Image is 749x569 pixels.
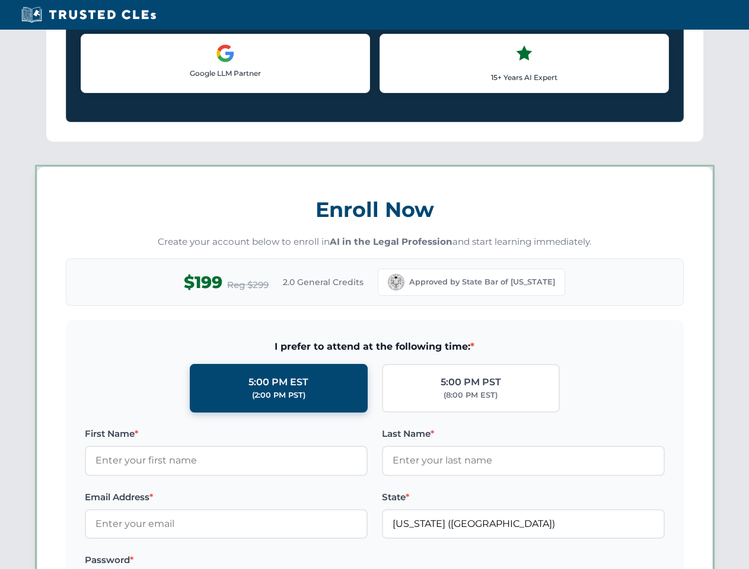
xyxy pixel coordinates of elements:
p: Google LLM Partner [91,68,360,79]
input: Enter your last name [382,446,665,475]
strong: AI in the Legal Profession [330,236,452,247]
img: California Bar [388,274,404,290]
div: (8:00 PM EST) [444,389,498,401]
label: Email Address [85,490,368,504]
label: State [382,490,665,504]
span: I prefer to attend at the following time: [85,339,665,354]
p: Create your account below to enroll in and start learning immediately. [66,235,684,249]
label: Password [85,553,368,567]
span: Reg $299 [227,278,269,292]
img: Google [216,44,235,63]
span: $199 [184,269,222,296]
span: Approved by State Bar of [US_STATE] [409,276,555,288]
h3: Enroll Now [66,191,684,228]
label: Last Name [382,427,665,441]
input: Enter your first name [85,446,368,475]
p: 15+ Years AI Expert [390,72,659,83]
div: (2:00 PM PST) [252,389,305,401]
label: First Name [85,427,368,441]
div: 5:00 PM PST [441,375,501,390]
span: 2.0 General Credits [283,276,364,289]
img: Trusted CLEs [18,6,160,24]
input: Enter your email [85,509,368,539]
div: 5:00 PM EST [248,375,308,390]
input: California (CA) [382,509,665,539]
